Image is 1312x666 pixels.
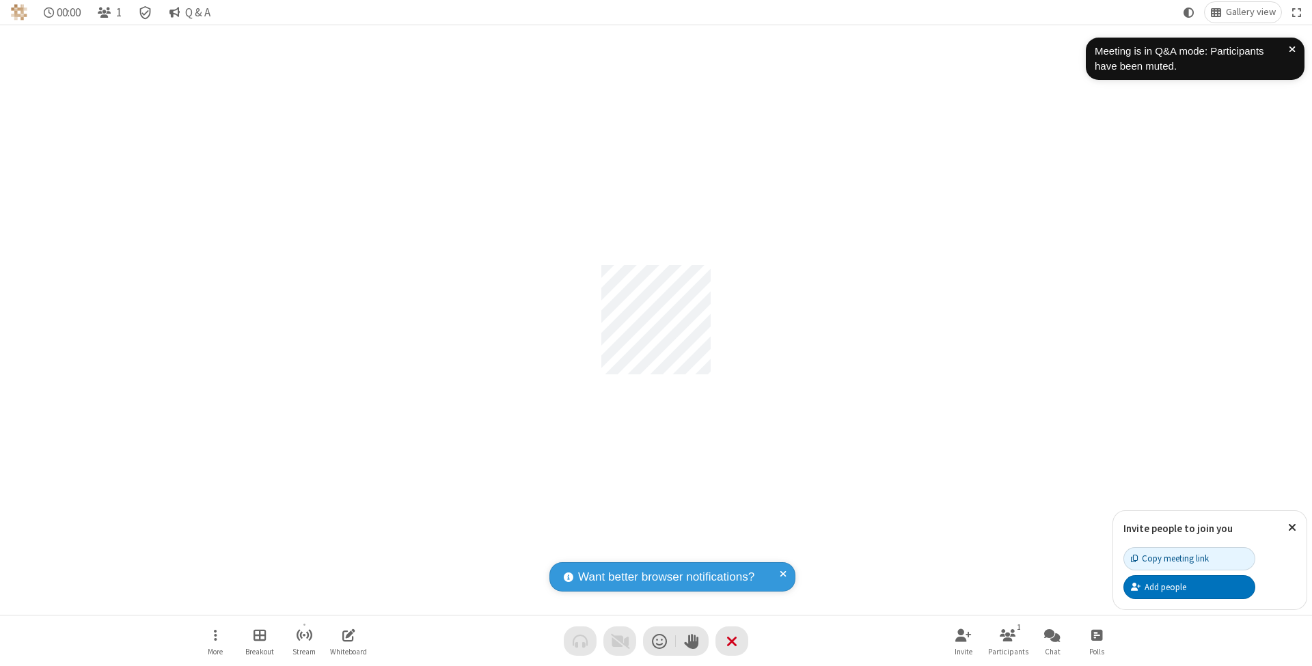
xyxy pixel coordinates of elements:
button: Change layout [1205,2,1281,23]
span: Q & A [185,6,210,19]
button: Add people [1123,575,1255,598]
button: Audio problem - check your Internet connection or call by phone [564,626,597,656]
button: Open shared whiteboard [328,622,369,661]
span: More [208,648,223,656]
button: End or leave meeting [715,626,748,656]
span: Chat [1045,648,1061,656]
div: Copy meeting link [1131,552,1209,565]
button: Open poll [1076,622,1117,661]
button: Using system theme [1178,2,1200,23]
button: Start streaming [284,622,325,661]
div: Meeting is in Q&A mode: Participants have been muted. [1095,44,1289,74]
button: Raise hand [676,626,709,656]
button: Manage Breakout Rooms [239,622,280,661]
button: Invite participants (⌘+Shift+I) [943,622,984,661]
button: Open chat [1032,622,1073,661]
span: Gallery view [1226,7,1276,18]
span: Breakout [245,648,274,656]
span: Invite [955,648,972,656]
span: Polls [1089,648,1104,656]
button: Fullscreen [1287,2,1307,23]
button: Q & A [163,2,216,23]
span: Stream [292,648,316,656]
img: QA Selenium DO NOT DELETE OR CHANGE [11,4,27,20]
span: Want better browser notifications? [578,568,754,586]
button: Close popover [1278,511,1307,544]
span: 00:00 [57,6,81,19]
div: 1 [1013,621,1025,633]
span: Whiteboard [330,648,367,656]
button: Send a reaction [643,626,676,656]
label: Invite people to join you [1123,522,1233,535]
span: Participants [988,648,1028,656]
button: Open menu [195,622,236,661]
button: Open participant list [987,622,1028,661]
button: Copy meeting link [1123,547,1255,570]
button: Video [603,626,636,656]
div: Timer [38,2,87,23]
div: Meeting details Encryption enabled [133,2,159,23]
button: Open participant list [92,2,127,23]
span: 1 [116,6,122,19]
